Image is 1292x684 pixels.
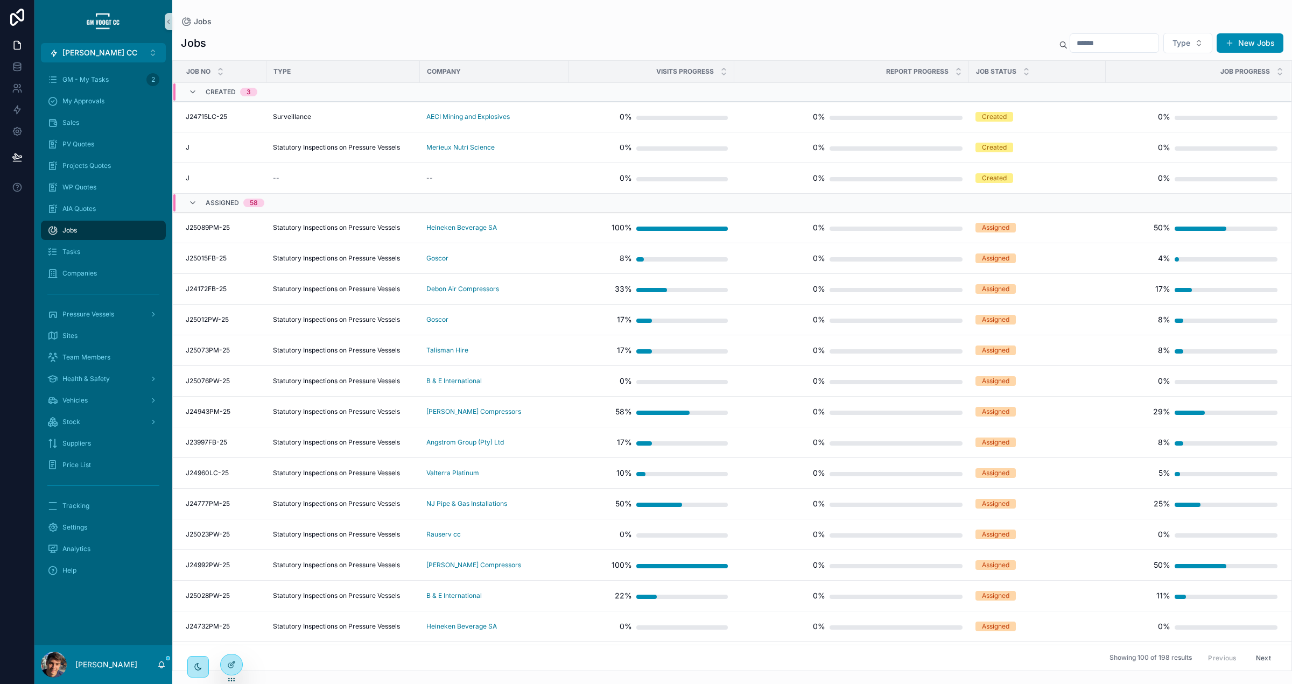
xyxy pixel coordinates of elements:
span: J [186,174,189,182]
a: NJ Pipe & Gas Installations [426,499,507,508]
a: GM - My Tasks2 [41,70,166,89]
div: 0% [620,524,632,545]
a: Jobs [181,16,212,27]
span: Projects Quotes [62,161,111,170]
div: 0% [620,137,632,158]
a: Assigned [975,438,1099,447]
a: 0% [741,309,963,330]
div: 0% [813,554,825,576]
a: WP Quotes [41,178,166,197]
a: 0% [741,462,963,484]
a: J24172FB-25 [186,285,260,293]
div: Assigned [982,376,1009,386]
span: J25076PW-25 [186,377,230,385]
span: J25089PM-25 [186,223,230,232]
div: Created [982,173,1007,183]
div: 0% [813,106,825,128]
a: 4% [1106,248,1277,269]
div: Created [982,143,1007,152]
div: 0% [813,585,825,607]
span: J25073PM-25 [186,346,230,355]
a: Goscor [426,315,448,324]
a: Tasks [41,242,166,262]
a: 0% [741,370,963,392]
div: Created [982,112,1007,122]
span: Merieux Nutri Science [426,143,495,152]
a: J24715LC-25 [186,112,260,121]
a: J25089PM-25 [186,223,260,232]
span: Health & Safety [62,375,110,383]
a: 0% [1106,370,1277,392]
div: 100% [612,217,632,238]
span: My Approvals [62,97,104,105]
span: Rauserv cc [426,530,461,539]
a: Heineken Beverage SA [426,223,497,232]
a: 8% [1106,432,1277,453]
a: New Jobs [1217,33,1283,53]
span: Statutory Inspections on Pressure Vessels [273,223,400,232]
a: Statutory Inspections on Pressure Vessels [273,591,413,600]
a: J25028PW-25 [186,591,260,600]
a: B & E International [426,591,482,600]
a: Created [975,112,1099,122]
a: Assigned [975,345,1099,355]
a: 0% [741,340,963,361]
span: Sites [62,332,78,340]
a: J25076PW-25 [186,377,260,385]
a: AECI Mining and Explosives [426,112,510,121]
a: 0% [575,616,728,637]
a: 58% [575,401,728,422]
a: 0% [1106,137,1277,158]
a: Statutory Inspections on Pressure Vessels [273,143,413,152]
span: Vehicles [62,396,88,405]
a: 0% [741,137,963,158]
div: 0% [813,524,825,545]
span: Statutory Inspections on Pressure Vessels [273,315,400,324]
a: Pressure Vessels [41,305,166,324]
a: Surveillance [273,112,413,121]
a: 0% [741,616,963,637]
span: Stock [62,418,80,426]
span: Tracking [62,502,89,510]
span: Surveillance [273,112,311,121]
span: Statutory Inspections on Pressure Vessels [273,591,400,600]
div: 0% [1158,524,1170,545]
div: 25% [1154,493,1170,514]
span: Tasks [62,248,80,256]
span: Jobs [194,16,212,27]
a: J25023PW-25 [186,530,260,539]
div: 0% [620,370,632,392]
span: Statutory Inspections on Pressure Vessels [273,346,400,355]
div: 50% [1154,217,1170,238]
a: Assigned [975,223,1099,232]
a: Statutory Inspections on Pressure Vessels [273,315,413,324]
a: Sites [41,326,166,345]
a: My Approvals [41,91,166,111]
span: J24172FB-25 [186,285,227,293]
a: 100% [575,554,728,576]
a: 0% [575,137,728,158]
a: Statutory Inspections on Pressure Vessels [273,346,413,355]
div: 0% [813,370,825,392]
div: 0% [813,340,825,361]
button: Select Button [41,43,166,62]
span: B & E International [426,377,482,385]
a: Assigned [975,468,1099,478]
span: J25028PW-25 [186,591,230,600]
a: [PERSON_NAME] Compressors [426,561,563,569]
div: Assigned [982,499,1009,509]
img: App logo [86,13,121,30]
a: Settings [41,518,166,537]
a: Created [975,173,1099,183]
div: 0% [813,401,825,422]
a: Stock [41,412,166,432]
div: 33% [615,278,632,300]
a: Debon Air Compressors [426,285,563,293]
span: Team Members [62,353,110,362]
a: 8% [1106,340,1277,361]
a: Talisman Hire [426,346,468,355]
a: Debon Air Compressors [426,285,499,293]
a: Statutory Inspections on Pressure Vessels [273,285,413,293]
div: Assigned [982,591,1009,601]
